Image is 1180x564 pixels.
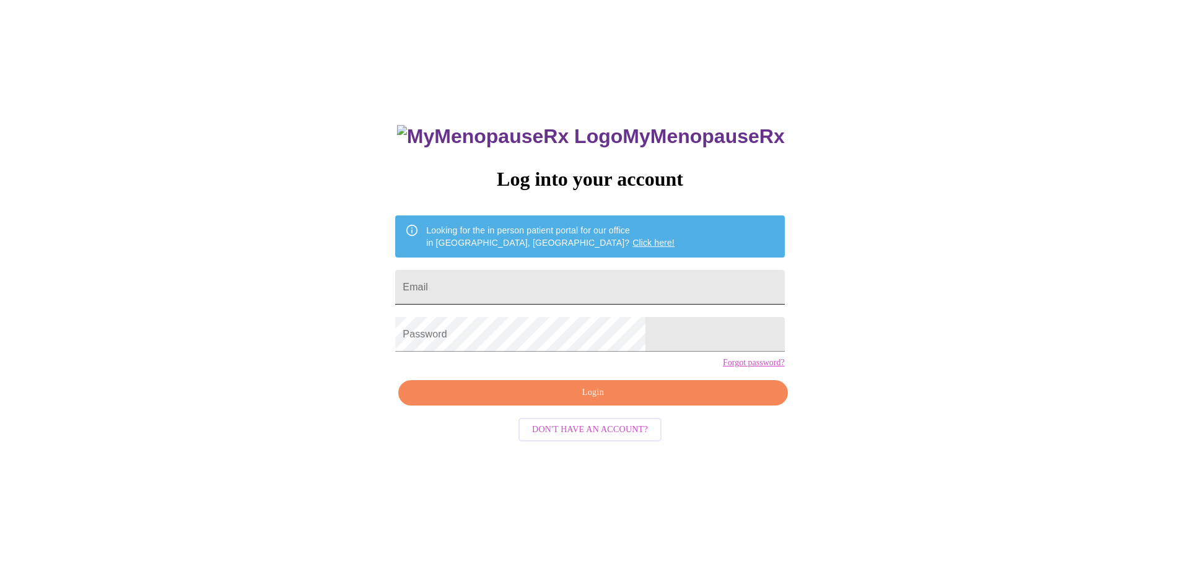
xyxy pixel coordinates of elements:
a: Click here! [632,238,675,248]
a: Forgot password? [723,358,785,368]
img: MyMenopauseRx Logo [397,125,623,148]
span: Login [413,385,773,401]
div: Looking for the in person patient portal for our office in [GEOGRAPHIC_DATA], [GEOGRAPHIC_DATA]? [426,219,675,254]
a: Don't have an account? [515,423,665,434]
span: Don't have an account? [532,422,648,438]
h3: Log into your account [395,168,784,191]
button: Login [398,380,787,406]
button: Don't have an account? [518,418,662,442]
h3: MyMenopauseRx [397,125,785,148]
